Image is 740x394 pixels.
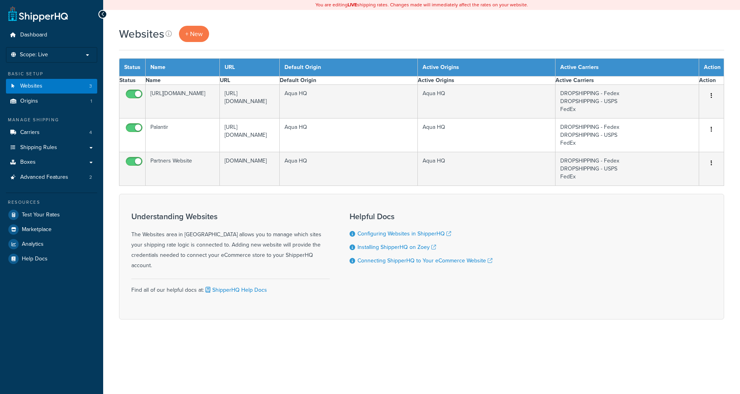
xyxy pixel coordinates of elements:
[555,85,699,119] td: DROPSHIPPING - Fedex DROPSHIPPING - USPS FedEx
[185,29,203,38] span: + New
[22,241,44,248] span: Analytics
[20,129,40,136] span: Carriers
[22,256,48,262] span: Help Docs
[6,199,97,206] div: Resources
[146,152,220,186] td: Partners Website
[20,83,42,90] span: Websites
[20,98,38,105] span: Origins
[6,28,97,42] a: Dashboard
[417,85,555,119] td: Aqua HQ
[6,155,97,170] a: Boxes
[280,85,417,119] td: Aqua HQ
[89,174,92,181] span: 2
[89,83,92,90] span: 3
[358,256,492,265] a: Connecting ShipperHQ to Your eCommerce Website
[22,226,52,233] span: Marketplace
[6,252,97,266] a: Help Docs
[280,152,417,186] td: Aqua HQ
[555,152,699,186] td: DROPSHIPPING - Fedex DROPSHIPPING - USPS FedEx
[6,94,97,109] a: Origins 1
[20,32,47,38] span: Dashboard
[89,129,92,136] span: 4
[219,59,279,77] th: URL
[6,125,97,140] li: Carriers
[219,119,279,152] td: [URL][DOMAIN_NAME]
[699,77,724,85] th: Action
[20,144,57,151] span: Shipping Rules
[20,159,36,166] span: Boxes
[131,212,330,271] div: The Websites area in [GEOGRAPHIC_DATA] allows you to manage which sites your shipping rate logic ...
[146,59,220,77] th: Name
[358,243,436,251] a: Installing ShipperHQ on Zoey
[348,1,357,8] b: LIVE
[146,119,220,152] td: Palantir
[219,85,279,119] td: [URL][DOMAIN_NAME]
[417,119,555,152] td: Aqua HQ
[146,77,220,85] th: Name
[280,59,417,77] th: Default Origin
[358,230,451,238] a: Configuring Websites in ShipperHQ
[119,77,146,85] th: Status
[119,59,146,77] th: Status
[20,52,48,58] span: Scope: Live
[179,26,209,42] a: + New
[22,212,60,218] span: Test Your Rates
[131,279,330,295] div: Find all of our helpful docs at:
[555,77,699,85] th: Active Carriers
[219,77,279,85] th: URL
[119,26,164,42] h1: Websites
[90,98,92,105] span: 1
[6,71,97,77] div: Basic Setup
[6,79,97,94] a: Websites 3
[204,286,267,294] a: ShipperHQ Help Docs
[219,152,279,186] td: [DOMAIN_NAME]
[280,119,417,152] td: Aqua HQ
[417,77,555,85] th: Active Origins
[6,140,97,155] a: Shipping Rules
[6,125,97,140] a: Carriers 4
[6,170,97,185] a: Advanced Features 2
[6,170,97,185] li: Advanced Features
[131,212,330,221] h3: Understanding Websites
[417,59,555,77] th: Active Origins
[146,85,220,119] td: [URL][DOMAIN_NAME]
[555,59,699,77] th: Active Carriers
[280,77,417,85] th: Default Origin
[6,237,97,251] a: Analytics
[699,59,724,77] th: Action
[6,79,97,94] li: Websites
[20,174,68,181] span: Advanced Features
[417,152,555,186] td: Aqua HQ
[6,208,97,222] a: Test Your Rates
[6,222,97,237] a: Marketplace
[8,6,68,22] a: ShipperHQ Home
[350,212,492,221] h3: Helpful Docs
[6,117,97,123] div: Manage Shipping
[555,119,699,152] td: DROPSHIPPING - Fedex DROPSHIPPING - USPS FedEx
[6,94,97,109] li: Origins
